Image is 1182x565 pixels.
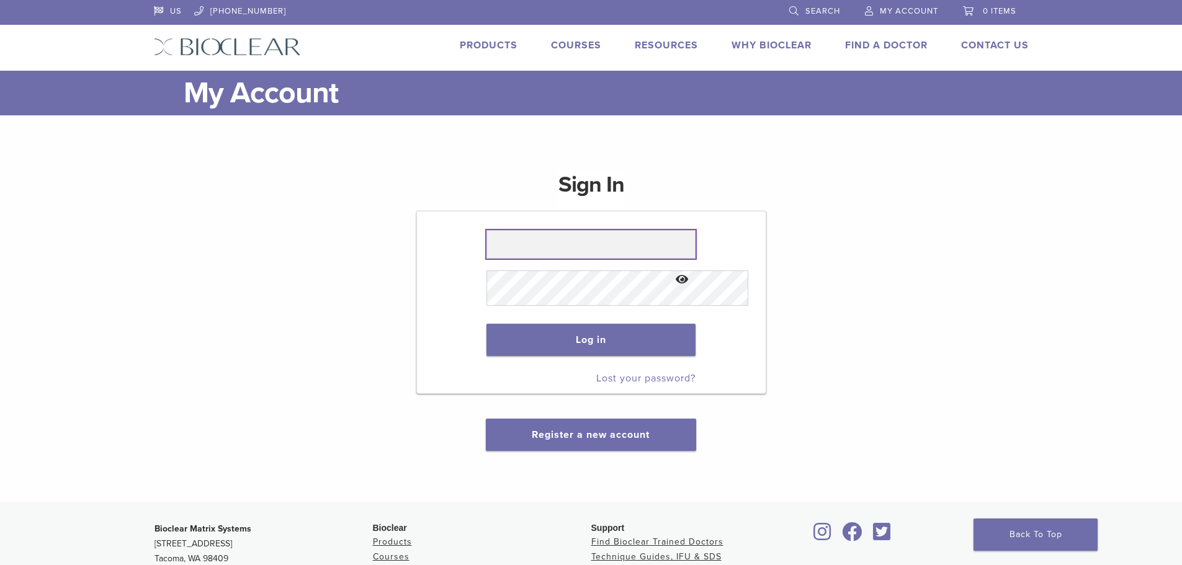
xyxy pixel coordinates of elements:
a: Bioclear [810,530,836,542]
a: Resources [635,39,698,51]
span: Search [805,6,840,16]
a: Back To Top [974,518,1098,551]
a: Products [460,39,517,51]
a: Find A Doctor [845,39,928,51]
h1: My Account [184,71,1029,115]
span: 0 items [983,6,1016,16]
a: Register a new account [532,429,650,441]
span: Bioclear [373,523,407,533]
h1: Sign In [558,170,624,210]
span: My Account [880,6,938,16]
img: Bioclear [154,38,301,56]
a: Products [373,536,412,547]
strong: Bioclear Matrix Systems [154,523,251,534]
button: Register a new account [486,419,696,451]
button: Show password [669,264,696,296]
a: Technique Guides, IFU & SDS [591,551,722,562]
a: Why Bioclear [732,39,812,51]
a: Bioclear [869,530,895,542]
span: Support [591,523,625,533]
button: Log in [486,324,696,356]
a: Courses [373,551,410,562]
a: Contact Us [961,39,1029,51]
a: Find Bioclear Trained Doctors [591,536,723,547]
a: Lost your password? [596,372,696,385]
a: Bioclear [838,530,867,542]
a: Courses [551,39,601,51]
